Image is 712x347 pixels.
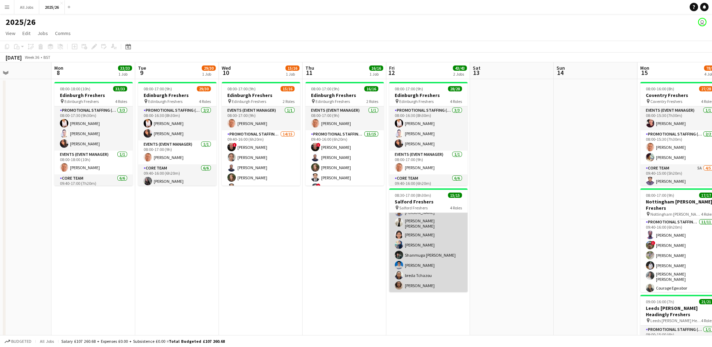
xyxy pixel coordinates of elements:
span: 4 Roles [115,99,127,104]
span: Budgeted [11,339,32,344]
span: 08:30-17:00 (8h30m) [395,193,431,198]
span: Fri [389,65,395,71]
span: ! [651,241,655,245]
span: Tue [138,65,146,71]
app-card-role: Core Team6/609:40-17:00 (7h20m) [54,174,133,251]
span: Leeds [PERSON_NAME] Headingly Freshers [650,318,701,323]
span: 09:00-16:00 (7h) [646,299,674,304]
span: 15/16 [281,86,295,91]
span: 14 [555,69,565,77]
app-job-card: 08:00-17:00 (9h)29/30Edinburgh Freshers Edinburgh Freshers4 RolesPromotional Staffing (Team Leade... [138,82,216,186]
span: 16/16 [369,65,383,71]
span: ! [316,143,320,147]
span: 08:00-17:00 (9h) [646,193,674,198]
h3: Edinburgh Freshers [222,92,300,98]
span: 15/15 [448,193,462,198]
div: BST [43,55,50,60]
app-card-role: Promotional Staffing (Team Leader)3/308:00-16:30 (8h30m)[PERSON_NAME][PERSON_NAME][PERSON_NAME] [389,106,468,151]
span: 4 Roles [450,205,462,210]
span: 33/33 [118,65,132,71]
span: 08:00-17:00 (9h) [311,86,339,91]
app-job-card: 08:30-17:00 (8h30m)15/15Salford Freshers Salford Freshers4 RolesPromotional Staffing (Brand Ambas... [389,188,468,292]
span: 08:00-17:00 (9h) [144,86,172,91]
a: View [3,29,18,38]
a: Edit [20,29,33,38]
app-card-role: Events (Event Manager)1/108:00-18:00 (10h)[PERSON_NAME] [54,151,133,174]
app-job-card: 08:00-17:00 (9h)28/28Edinburgh Freshers Edinburgh Freshers4 RolesPromotional Staffing (Team Leade... [389,82,468,186]
h3: Edinburgh Freshers [389,92,468,98]
span: Total Budgeted £107 260.68 [169,339,225,344]
span: 13 [472,69,481,77]
span: 16/16 [364,86,378,91]
span: 33/33 [113,86,127,91]
span: 8 [53,69,63,77]
div: 2 Jobs [453,71,466,77]
span: Salford Freshers [399,205,428,210]
app-card-role: Events (Event Manager)1/108:00-17:00 (9h)[PERSON_NAME] [305,106,384,130]
span: Sun [557,65,565,71]
a: Jobs [35,29,51,38]
span: Edinburgh Freshers [64,99,99,104]
app-card-role: Promotional Staffing (Brand Ambassadors)15/1509:40-16:00 (6h20m)![PERSON_NAME][PERSON_NAME][PERSO... [305,130,384,300]
span: Edinburgh Freshers [399,99,434,104]
app-user-avatar: Mia Thaker [698,18,706,26]
span: 15/16 [285,65,299,71]
span: ! [316,183,320,188]
span: 28/28 [448,86,462,91]
div: 1 Job [118,71,132,77]
app-card-role: Promotional Staffing (Team Leader)3/308:00-17:30 (9h30m)[PERSON_NAME][PERSON_NAME][PERSON_NAME] [54,106,133,151]
span: 4 Roles [199,99,211,104]
span: Comms [55,30,71,36]
a: Comms [52,29,74,38]
span: Edinburgh Freshers [316,99,350,104]
div: 1 Job [369,71,383,77]
span: 08:00-17:00 (9h) [227,86,256,91]
span: 10 [221,69,231,77]
div: [DATE] [6,54,22,61]
span: 08:00-16:00 (8h) [646,86,674,91]
button: 2025/26 [39,0,65,14]
app-job-card: 08:00-17:00 (9h)15/16Edinburgh Freshers Edinburgh Freshers2 RolesEvents (Event Manager)1/108:00-1... [222,82,300,186]
h3: Salford Freshers [389,199,468,205]
span: Mon [54,65,63,71]
span: 29/30 [202,65,216,71]
span: 29/30 [197,86,211,91]
app-card-role: Promotional Staffing (Brand Ambassadors)9/910:00-16:00 (6h)[PERSON_NAME][PERSON_NAME][PERSON_NAME... [389,185,468,292]
span: Jobs [37,30,48,36]
span: Week 36 [23,55,41,60]
span: 08:00-17:00 (9h) [395,86,423,91]
span: Edinburgh Freshers [232,99,266,104]
span: Edinburgh Freshers [148,99,182,104]
h3: Edinburgh Freshers [138,92,216,98]
span: View [6,30,15,36]
button: Budgeted [4,338,33,345]
span: Edit [22,30,30,36]
app-card-role: Core Team6/609:40-16:00 (6h20m)[PERSON_NAME] [138,164,216,241]
span: 4 Roles [450,99,462,104]
h3: Edinburgh Freshers [54,92,133,98]
app-card-role: Events (Event Manager)1/108:00-17:00 (9h)[PERSON_NAME] [138,140,216,164]
span: 9 [137,69,146,77]
span: All jobs [39,339,55,344]
span: 2 Roles [366,99,378,104]
span: Thu [305,65,314,71]
app-job-card: 08:00-17:00 (9h)16/16Edinburgh Freshers Edinburgh Freshers2 RolesEvents (Event Manager)1/108:00-1... [305,82,384,186]
div: 1 Job [202,71,215,77]
app-card-role: Core Team6/609:40-16:00 (6h20m) [389,174,468,251]
app-card-role: Events (Event Manager)1/108:00-17:00 (9h)[PERSON_NAME] [389,151,468,174]
span: 12 [388,69,395,77]
span: Nottingham [PERSON_NAME] Freshers [650,211,701,217]
span: Mon [640,65,649,71]
span: Wed [222,65,231,71]
app-card-role: Promotional Staffing (Team Leader)2/208:00-16:30 (8h30m)[PERSON_NAME][PERSON_NAME] [138,106,216,140]
app-job-card: 08:00-18:00 (10h)33/33Edinburgh Freshers Edinburgh Freshers4 RolesPromotional Staffing (Team Lead... [54,82,133,186]
h1: 2025/26 [6,17,36,27]
span: Sat [473,65,481,71]
button: All Jobs [14,0,39,14]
